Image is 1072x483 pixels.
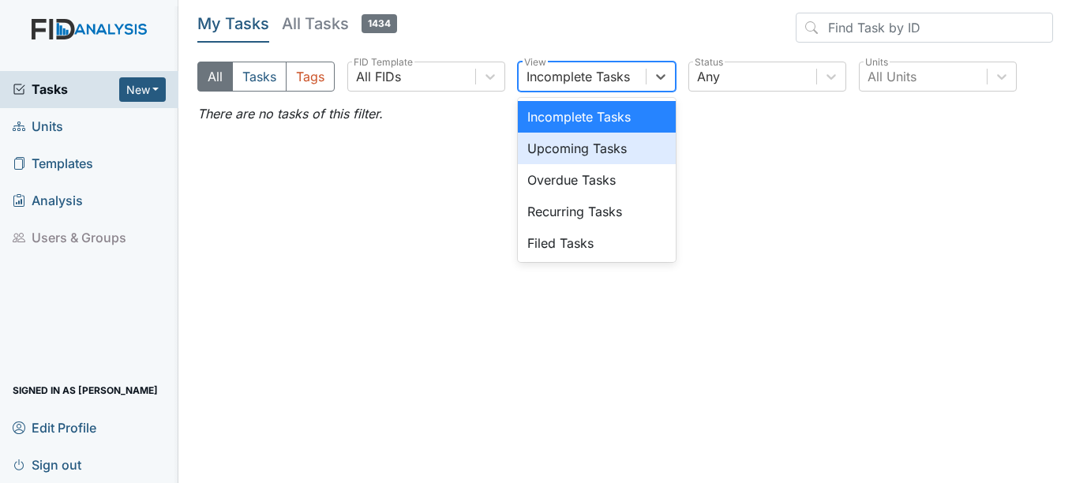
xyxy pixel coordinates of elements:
[697,67,720,86] div: Any
[518,133,676,164] div: Upcoming Tasks
[796,13,1053,43] input: Find Task by ID
[13,80,119,99] a: Tasks
[13,114,63,139] span: Units
[197,62,335,92] div: Type filter
[119,77,167,102] button: New
[13,452,81,477] span: Sign out
[232,62,287,92] button: Tasks
[527,67,630,86] div: Incomplete Tasks
[868,67,916,86] div: All Units
[13,415,96,440] span: Edit Profile
[286,62,335,92] button: Tags
[518,101,676,133] div: Incomplete Tasks
[13,189,83,213] span: Analysis
[356,67,401,86] div: All FIDs
[518,196,676,227] div: Recurring Tasks
[282,13,397,35] h5: All Tasks
[13,378,158,402] span: Signed in as [PERSON_NAME]
[518,164,676,196] div: Overdue Tasks
[197,106,383,122] em: There are no tasks of this filter.
[197,13,269,35] h5: My Tasks
[518,227,676,259] div: Filed Tasks
[13,152,93,176] span: Templates
[362,14,397,33] span: 1434
[197,62,233,92] button: All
